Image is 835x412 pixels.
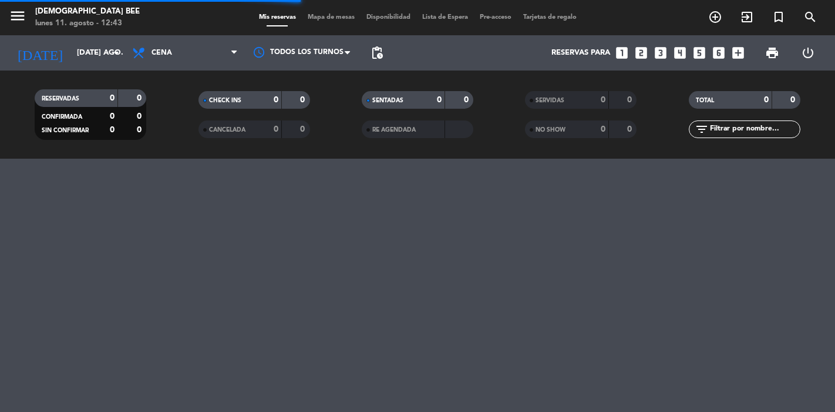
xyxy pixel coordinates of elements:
strong: 0 [300,125,307,133]
i: menu [9,7,26,25]
strong: 0 [437,96,442,104]
i: looks_4 [672,45,688,61]
span: SIN CONFIRMAR [42,128,89,133]
strong: 0 [627,96,634,104]
i: search [803,10,817,24]
span: Lista de Espera [416,14,474,21]
strong: 0 [274,125,278,133]
span: CANCELADA [209,127,245,133]
div: [DEMOGRAPHIC_DATA] Bee [35,6,140,18]
i: looks_two [634,45,649,61]
span: print [765,46,779,60]
i: arrow_drop_down [109,46,123,60]
i: power_settings_new [801,46,815,60]
strong: 0 [601,125,605,133]
i: looks_one [614,45,629,61]
strong: 0 [464,96,471,104]
span: Reservas para [551,48,610,58]
strong: 0 [110,126,115,134]
i: add_box [730,45,746,61]
span: Mis reservas [253,14,302,21]
span: Tarjetas de regalo [517,14,583,21]
i: add_circle_outline [708,10,722,24]
strong: 0 [627,125,634,133]
strong: 0 [110,94,115,102]
i: looks_6 [711,45,726,61]
span: Mapa de mesas [302,14,361,21]
i: turned_in_not [772,10,786,24]
span: RE AGENDADA [372,127,416,133]
i: looks_3 [653,45,668,61]
strong: 0 [137,112,144,120]
strong: 0 [137,94,144,102]
span: pending_actions [370,46,384,60]
span: NO SHOW [536,127,565,133]
i: [DATE] [9,40,71,66]
div: lunes 11. agosto - 12:43 [35,18,140,29]
strong: 0 [300,96,307,104]
div: LOG OUT [790,35,827,71]
button: menu [9,7,26,29]
span: SENTADAS [372,98,403,103]
span: Pre-acceso [474,14,517,21]
span: RESERVADAS [42,96,79,102]
strong: 0 [110,112,115,120]
span: TOTAL [696,98,714,103]
strong: 0 [137,126,144,134]
i: filter_list [695,122,709,136]
span: Cena [151,49,172,57]
span: SERVIDAS [536,98,564,103]
span: CHECK INS [209,98,241,103]
i: looks_5 [692,45,707,61]
strong: 0 [601,96,605,104]
i: exit_to_app [740,10,754,24]
strong: 0 [764,96,769,104]
span: Disponibilidad [361,14,416,21]
strong: 0 [274,96,278,104]
span: CONFIRMADA [42,114,82,120]
input: Filtrar por nombre... [709,123,800,136]
strong: 0 [790,96,797,104]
